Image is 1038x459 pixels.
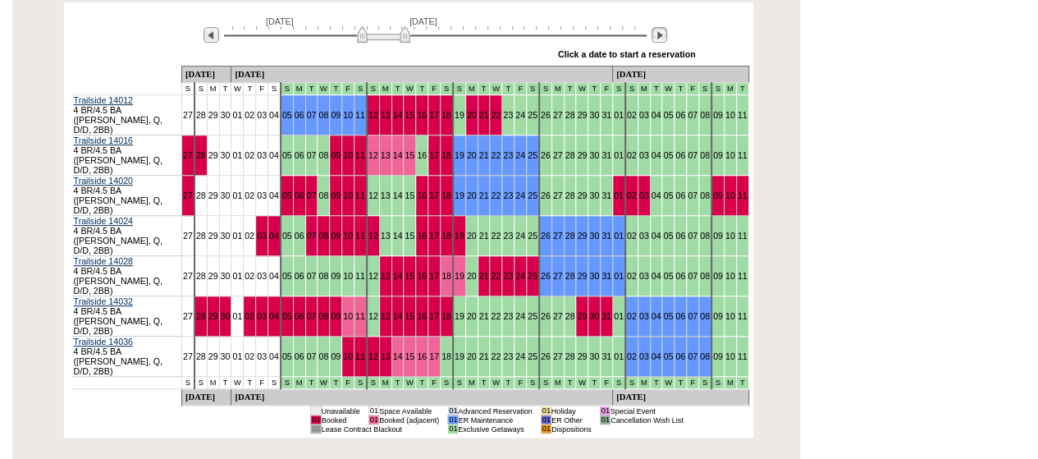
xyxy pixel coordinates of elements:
[725,110,735,120] a: 10
[355,351,365,361] a: 11
[196,150,206,160] a: 28
[441,110,451,120] a: 18
[515,190,525,200] a: 24
[577,231,587,241] a: 29
[663,231,673,241] a: 05
[541,231,551,241] a: 26
[405,150,414,160] a: 15
[343,190,353,200] a: 10
[405,110,414,120] a: 15
[688,150,697,160] a: 07
[700,110,710,120] a: 08
[318,351,328,361] a: 08
[503,110,513,120] a: 23
[700,150,710,160] a: 08
[405,190,414,200] a: 15
[738,271,748,281] a: 11
[515,271,525,281] a: 24
[713,231,723,241] a: 09
[74,296,133,306] a: Trailside 14032
[331,351,341,361] a: 09
[675,271,685,281] a: 06
[307,190,317,200] a: 07
[183,231,193,241] a: 27
[331,231,341,241] a: 09
[196,351,206,361] a: 28
[467,231,477,241] a: 20
[221,271,231,281] a: 30
[307,351,317,361] a: 07
[295,351,304,361] a: 06
[652,231,661,241] a: 04
[355,150,365,160] a: 11
[589,271,599,281] a: 30
[675,311,685,321] a: 06
[725,311,735,321] a: 10
[614,311,624,321] a: 01
[688,231,697,241] a: 07
[393,311,403,321] a: 14
[700,311,710,321] a: 08
[663,190,673,200] a: 05
[282,150,292,160] a: 05
[257,150,267,160] a: 03
[663,110,673,120] a: 05
[429,190,439,200] a: 17
[491,110,501,120] a: 22
[565,150,575,160] a: 28
[221,190,231,200] a: 30
[245,150,254,160] a: 02
[700,231,710,241] a: 08
[208,311,218,321] a: 29
[307,311,317,321] a: 07
[393,231,403,241] a: 14
[74,337,133,347] a: Trailside 14036
[577,271,587,281] a: 29
[601,311,611,321] a: 31
[221,231,231,241] a: 30
[429,110,439,120] a: 17
[675,110,685,120] a: 06
[232,231,242,241] a: 01
[675,190,685,200] a: 06
[515,110,525,120] a: 24
[601,231,611,241] a: 31
[528,311,537,321] a: 25
[441,150,451,160] a: 18
[221,150,231,160] a: 30
[221,351,231,361] a: 30
[455,190,464,200] a: 19
[528,271,537,281] a: 25
[318,190,328,200] a: 08
[355,110,365,120] a: 11
[393,110,403,120] a: 14
[725,271,735,281] a: 10
[331,190,341,200] a: 09
[467,271,477,281] a: 20
[479,110,489,120] a: 21
[196,271,206,281] a: 28
[74,176,133,186] a: Trailside 14020
[455,271,464,281] a: 19
[614,271,624,281] a: 01
[441,190,451,200] a: 18
[208,351,218,361] a: 29
[232,271,242,281] a: 01
[688,110,697,120] a: 07
[232,351,242,361] a: 01
[688,271,697,281] a: 07
[455,150,464,160] a: 19
[208,271,218,281] a: 29
[282,190,292,200] a: 05
[503,271,513,281] a: 23
[257,110,267,120] a: 03
[541,110,551,120] a: 26
[738,150,748,160] a: 11
[381,271,391,281] a: 13
[331,110,341,120] a: 09
[183,190,193,200] a: 27
[343,231,353,241] a: 10
[491,150,501,160] a: 22
[652,27,667,43] img: Next
[196,231,206,241] a: 28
